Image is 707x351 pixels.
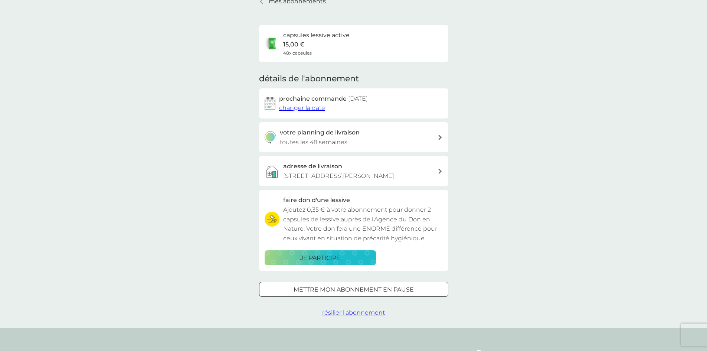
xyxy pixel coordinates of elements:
h2: prochaine commande [279,94,368,104]
a: adresse de livraison[STREET_ADDRESS][PERSON_NAME] [259,156,448,186]
p: [STREET_ADDRESS][PERSON_NAME] [283,171,394,181]
p: mettre mon abonnement en pause [294,285,414,295]
p: 15,00 € [283,40,305,49]
h3: adresse de livraison [283,162,342,171]
h2: détails de l'abonnement [259,73,359,85]
button: résilier l'abonnement [322,308,385,318]
h3: faire don d'une lessive [283,195,350,205]
span: changer la date [279,104,325,111]
p: toutes les 48 semaines [280,137,347,147]
button: changer la date [279,103,325,113]
button: mettre mon abonnement en pause [259,282,448,297]
span: [DATE] [348,95,368,102]
button: je participe [265,250,376,265]
p: je participe [300,253,340,263]
h6: capsules lessive active [283,30,350,40]
img: capsules lessive active [265,36,279,51]
h3: votre planning de livraison [280,128,360,137]
span: 48x capsules [283,49,312,56]
span: résilier l'abonnement [322,309,385,316]
p: Ajoutez 0,35 € à votre abonnement pour donner 2 capsules de lessive auprès de l'Agence du Don en ... [283,205,443,243]
button: votre planning de livraisontoutes les 48 semaines [259,122,448,152]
